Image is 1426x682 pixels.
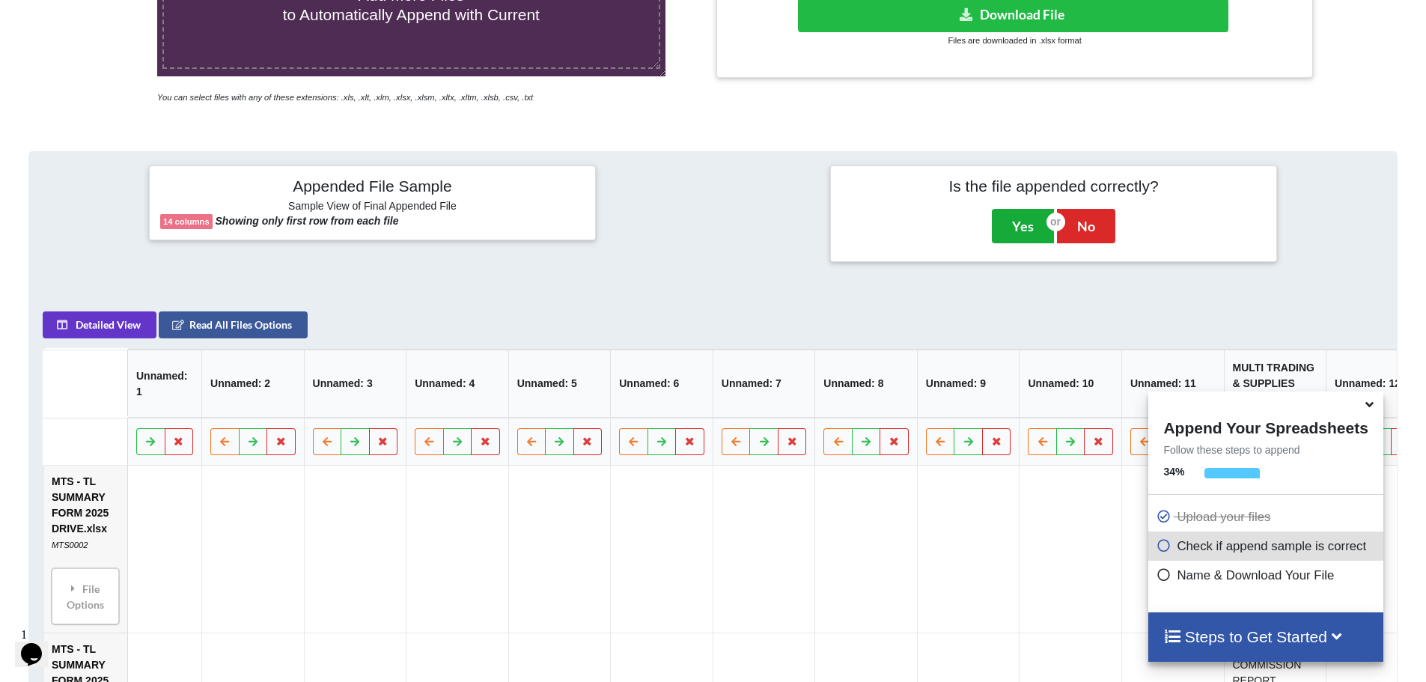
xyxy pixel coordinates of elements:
[1163,627,1368,646] h4: Steps to Get Started
[1156,508,1379,526] p: Upload your files
[1156,566,1379,585] p: Name & Download Your File
[43,311,156,338] button: Detailed View
[948,36,1081,45] small: Files are downloaded in .xlsx format
[201,350,304,418] th: Unnamed: 2
[1148,415,1383,437] h4: Append Your Spreadsheets
[508,350,611,418] th: Unnamed: 5
[160,177,585,198] h4: Appended File Sample
[1224,350,1326,418] th: MULTI TRADING & SUPPLIES SDN BHD
[815,350,918,418] th: Unnamed: 8
[43,466,127,633] td: MTS - TL SUMMARY FORM 2025 DRIVE.xlsx
[160,200,585,215] h6: Sample View of Final Appended File
[127,350,201,418] th: Unnamed: 1
[1057,209,1115,243] button: No
[1148,442,1383,457] p: Follow these steps to append
[917,350,1020,418] th: Unnamed: 9
[163,217,210,226] b: 14 columns
[56,573,115,620] div: File Options
[611,350,713,418] th: Unnamed: 6
[713,350,815,418] th: Unnamed: 7
[1121,350,1224,418] th: Unnamed: 11
[157,93,533,102] i: You can select files with any of these extensions: .xls, .xlt, .xlm, .xlsx, .xlsm, .xltx, .xltm, ...
[159,311,308,338] button: Read All Files Options
[841,177,1266,195] h4: Is the file appended correctly?
[216,215,399,227] b: Showing only first row from each file
[304,350,406,418] th: Unnamed: 3
[15,622,63,667] iframe: chat widget
[52,541,88,549] i: MTS0002
[406,350,508,418] th: Unnamed: 4
[1156,537,1379,555] p: Check if append sample is correct
[1020,350,1122,418] th: Unnamed: 10
[992,209,1054,243] button: Yes
[1163,466,1184,478] b: 34 %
